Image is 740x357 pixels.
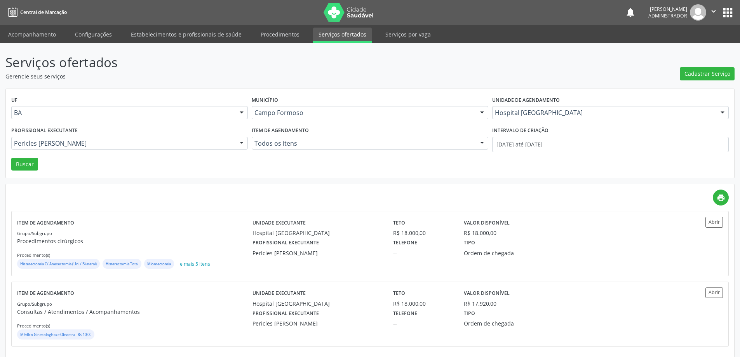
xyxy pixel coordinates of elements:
[17,217,74,229] label: Item de agendamento
[252,300,383,308] div: Hospital [GEOGRAPHIC_DATA]
[648,12,687,19] span: Administrador
[252,217,306,229] label: Unidade executante
[464,229,496,237] div: R$ 18.000,00
[147,261,171,266] small: Miomectomia
[313,28,372,43] a: Serviços ofertados
[11,158,38,171] button: Buscar
[125,28,247,41] a: Estabelecimentos e profissionais de saúde
[721,6,735,19] button: apps
[464,319,559,327] div: Ordem de chegada
[252,125,309,137] label: Item de agendamento
[684,70,730,78] span: Cadastrar Serviço
[5,53,516,72] p: Serviços ofertados
[393,237,417,249] label: Telefone
[20,261,97,266] small: Histerectomia C/ Anexectomia (Uni / Bilateral)
[464,237,475,249] label: Tipo
[492,94,560,106] label: Unidade de agendamento
[252,237,319,249] label: Profissional executante
[17,287,74,300] label: Item de agendamento
[705,217,723,227] button: Abrir
[17,237,252,245] p: Procedimentos cirúrgicos
[393,300,453,308] div: R$ 18.000,00
[690,4,706,21] img: img
[709,7,718,16] i: 
[464,308,475,320] label: Tipo
[495,109,713,117] span: Hospital [GEOGRAPHIC_DATA]
[393,287,405,300] label: Teto
[393,249,453,257] div: --
[3,28,61,41] a: Acompanhamento
[17,252,50,258] small: Procedimento(s)
[17,301,52,307] small: Grupo/Subgrupo
[380,28,436,41] a: Serviços por vaga
[252,319,383,327] div: Pericles [PERSON_NAME]
[11,125,78,137] label: Profissional executante
[70,28,117,41] a: Configurações
[11,94,17,106] label: UF
[705,287,723,298] button: Abrir
[20,9,67,16] span: Central de Marcação
[5,72,516,80] p: Gerencie seus serviços
[706,4,721,21] button: 
[648,6,687,12] div: [PERSON_NAME]
[20,332,91,337] small: Médico Ginecologista e Obstetra - R$ 10,00
[393,308,417,320] label: Telefone
[177,259,213,269] button: e mais 5 itens
[252,229,383,237] div: Hospital [GEOGRAPHIC_DATA]
[106,261,138,266] small: Histerectomia Total
[14,139,232,147] span: Pericles [PERSON_NAME]
[254,139,472,147] span: Todos os itens
[393,319,453,327] div: --
[254,109,472,117] span: Campo Formoso
[255,28,305,41] a: Procedimentos
[492,137,729,152] input: Selecione um intervalo
[464,249,559,257] div: Ordem de chegada
[17,230,52,236] small: Grupo/Subgrupo
[464,287,510,300] label: Valor disponível
[717,193,725,202] i: print
[464,217,510,229] label: Valor disponível
[252,308,319,320] label: Profissional executante
[17,308,252,316] p: Consultas / Atendimentos / Acompanhamentos
[252,94,278,106] label: Município
[680,67,735,80] button: Cadastrar Serviço
[713,190,729,205] a: print
[14,109,232,117] span: BA
[492,125,548,137] label: Intervalo de criação
[464,300,496,308] div: R$ 17.920,00
[625,7,636,18] button: notifications
[393,229,453,237] div: R$ 18.000,00
[5,6,67,19] a: Central de Marcação
[252,249,383,257] div: Pericles [PERSON_NAME]
[393,217,405,229] label: Teto
[17,323,50,329] small: Procedimento(s)
[252,287,306,300] label: Unidade executante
